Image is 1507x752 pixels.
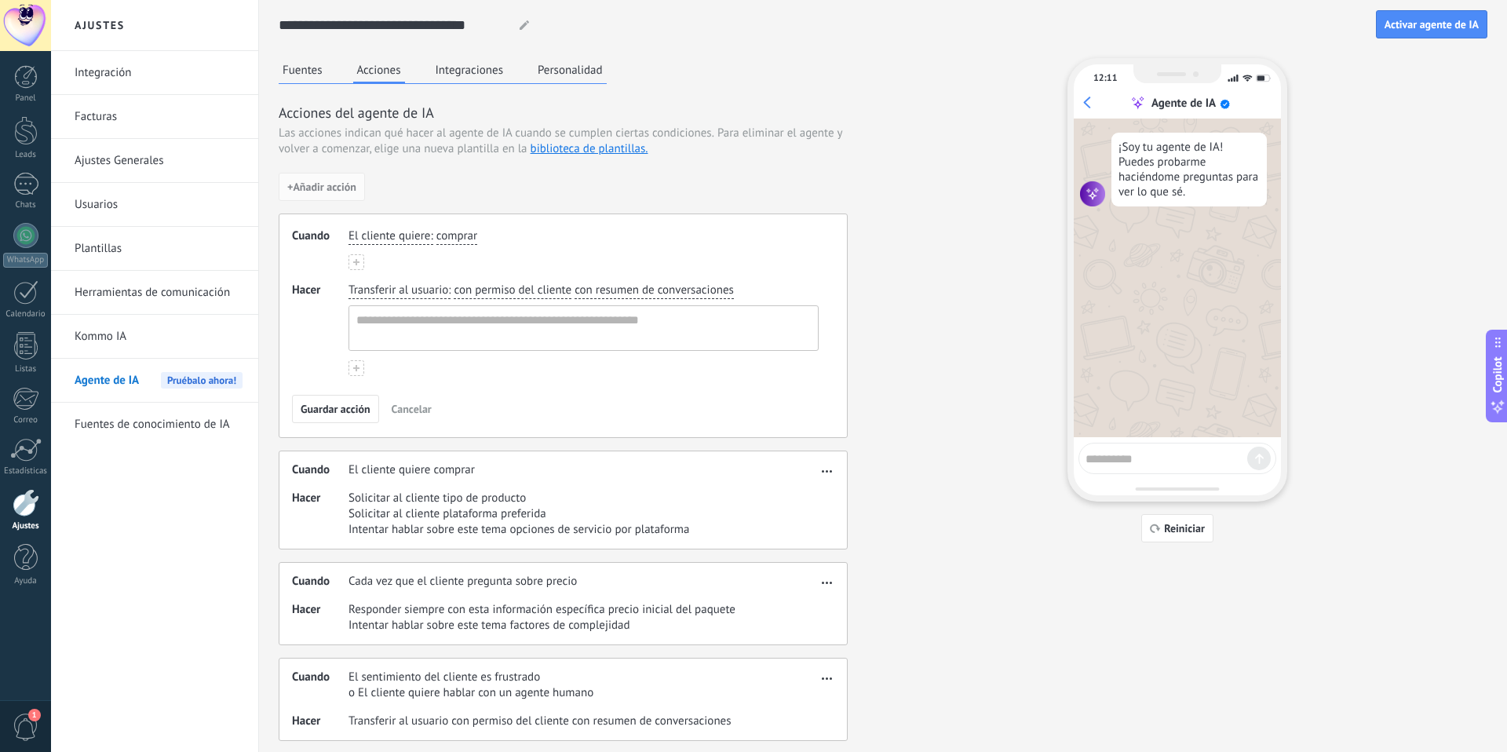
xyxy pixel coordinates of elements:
button: Guardar acción [292,395,379,423]
div: Chats [3,200,49,210]
div: ¡Soy tu agente de IA! Puedes probarme haciéndome preguntas para ver lo que sé. [1111,133,1267,206]
span: Reiniciar [1164,523,1205,534]
div: Estadísticas [3,466,49,476]
li: Agente de IA [51,359,258,403]
span: Hacer [292,283,348,376]
li: Kommo IA [51,315,258,359]
h3: Acciones del agente de IA [279,103,848,122]
span: Intentar hablar sobre este tema factores de complejidad [348,618,735,633]
span: El sentimiento del cliente es frustrado [348,670,593,685]
button: Fuentes [279,58,327,82]
button: Cancelar [385,397,439,421]
div: 12:11 [1093,72,1117,84]
a: Usuarios [75,183,243,227]
div: Correo [3,415,49,425]
span: con permiso del cliente [454,283,571,298]
li: Usuarios [51,183,258,227]
a: Ajustes Generales [75,139,243,183]
a: Herramientas de comunicación [75,271,243,315]
span: Las acciones indican qué hacer al agente de IA cuando se cumplen ciertas condiciones. [279,126,714,141]
button: Reiniciar [1141,514,1213,542]
div: Calendario [3,309,49,319]
span: Hacer [292,714,348,729]
span: Cuando [292,574,348,590]
div: Listas [3,364,49,374]
div: Ajustes [3,521,49,531]
li: Fuentes de conocimiento de IA [51,403,258,446]
span: Intentar hablar sobre este tema opciones de servicio por plataforma [348,522,689,538]
span: 1 [28,709,41,721]
span: Activar agente de IA [1385,19,1479,30]
span: Cada vez que el cliente pregunta sobre precio [348,574,577,590]
li: Plantillas [51,227,258,271]
button: Integraciones [432,58,508,82]
li: Ajustes Generales [51,139,258,183]
span: Pruébalo ahora! [161,372,243,389]
a: Kommo IA [75,315,243,359]
button: Personalidad [534,58,607,82]
span: Transferir al usuario con permiso del cliente con resumen de conversaciones [348,714,732,729]
a: biblioteca de plantillas. [531,141,648,156]
li: Integración [51,51,258,95]
div: WhatsApp [3,253,48,268]
button: comprar [436,228,477,245]
button: con resumen de conversaciones [575,283,734,299]
span: Responder siempre con esta información específica precio inicial del paquete [348,602,735,618]
span: o El cliente quiere hablar con un agente humano [348,685,593,701]
span: El cliente quiere comprar [348,462,475,478]
button: +Añadir acción [279,173,365,201]
span: Hacer [292,491,348,538]
span: Cuando [292,462,348,478]
button: El cliente quiere: [348,228,433,245]
span: Hacer [292,602,348,633]
span: + Añadir acción [287,181,356,192]
button: Acciones [353,58,405,84]
div: Panel [3,93,49,104]
div: Leads [3,150,49,160]
span: Cancelar [392,403,432,414]
a: Facturas [75,95,243,139]
div: Ayuda [3,576,49,586]
span: comprar [436,228,477,244]
span: Solicitar al cliente plataforma preferida [348,506,689,522]
img: agent icon [1080,181,1105,206]
span: con resumen de conversaciones [575,283,734,298]
span: El cliente quiere [348,228,430,244]
span: Agente de IA [75,359,139,403]
li: Facturas [51,95,258,139]
button: Transferir al usuario: [348,283,451,299]
span: Guardar acción [301,403,370,414]
button: Activar agente de IA [1376,10,1487,38]
span: : [430,228,432,244]
span: : [448,283,451,298]
li: Herramientas de comunicación [51,271,258,315]
div: Agente de IA [1151,96,1216,111]
span: Cuando [292,228,348,270]
a: Integración [75,51,243,95]
span: Cuando [292,670,348,701]
span: Para eliminar el agente y volver a comenzar, elige una nueva plantilla en la [279,126,842,156]
a: Agente de IAPruébalo ahora! [75,359,243,403]
a: Fuentes de conocimiento de IA [75,403,243,447]
span: Solicitar al cliente tipo de producto [348,491,689,506]
span: Copilot [1490,357,1505,393]
a: Plantillas [75,227,243,271]
span: Transferir al usuario [348,283,448,298]
button: con permiso del cliente [454,283,571,299]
